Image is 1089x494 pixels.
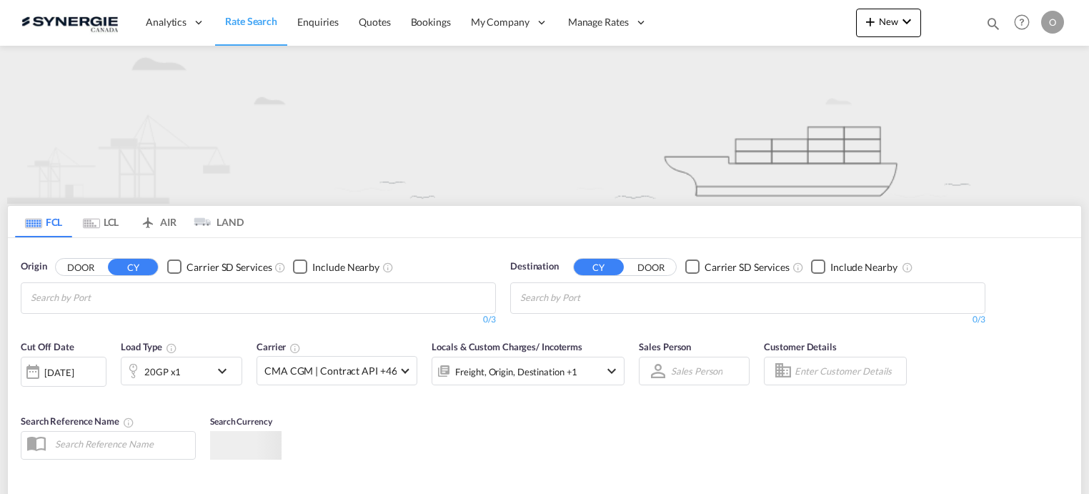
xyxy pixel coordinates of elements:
[639,341,691,352] span: Sales Person
[568,15,629,29] span: Manage Rates
[56,259,106,275] button: DOOR
[21,6,118,39] img: 1f56c880d42311ef80fc7dca854c8e59.png
[359,16,390,28] span: Quotes
[830,260,897,275] div: Include Nearby
[15,206,72,237] md-tab-item: FCL
[603,362,620,380] md-icon: icon-chevron-down
[792,262,804,273] md-icon: Unchecked: Search for CY (Container Yard) services for all selected carriers.Checked : Search for...
[108,259,158,275] button: CY
[166,342,177,354] md-icon: icon-information-outline
[411,16,451,28] span: Bookings
[670,361,724,382] md-select: Sales Person
[123,417,134,428] md-icon: Your search will be saved by the below given name
[21,260,46,274] span: Origin
[297,16,339,28] span: Enquiries
[21,314,496,326] div: 0/3
[985,16,1001,37] div: icon-magnify
[811,260,897,275] md-checkbox: Checkbox No Ink
[862,16,915,27] span: New
[574,259,624,275] button: CY
[210,416,272,427] span: Search Currency
[293,260,379,275] md-checkbox: Checkbox No Ink
[146,15,187,29] span: Analytics
[1041,11,1064,34] div: O
[518,283,662,310] md-chips-wrap: Chips container with autocompletion. Enter the text area, type text to search, and then use the u...
[129,206,187,237] md-tab-item: AIR
[31,287,166,310] input: Chips input.
[29,283,172,310] md-chips-wrap: Chips container with autocompletion. Enter the text area, type text to search, and then use the u...
[862,13,879,30] md-icon: icon-plus 400-fg
[382,262,394,273] md-icon: Unchecked: Ignores neighbouring ports when fetching rates.Checked : Includes neighbouring ports w...
[432,341,582,352] span: Locals & Custom Charges
[1010,10,1034,34] span: Help
[121,357,242,385] div: 20GP x1icon-chevron-down
[44,366,74,379] div: [DATE]
[520,287,656,310] input: Chips input.
[536,341,582,352] span: / Incoterms
[187,260,272,275] div: Carrier SD Services
[214,362,238,380] md-icon: icon-chevron-down
[48,433,195,455] input: Search Reference Name
[902,262,913,273] md-icon: Unchecked: Ignores neighbouring ports when fetching rates.Checked : Includes neighbouring ports w...
[21,385,31,405] md-datepicker: Select
[626,259,676,275] button: DOOR
[139,214,156,224] md-icon: icon-airplane
[21,415,134,427] span: Search Reference Name
[72,206,129,237] md-tab-item: LCL
[312,260,379,275] div: Include Nearby
[985,16,1001,31] md-icon: icon-magnify
[187,206,244,237] md-tab-item: LAND
[21,341,74,352] span: Cut Off Date
[274,262,286,273] md-icon: Unchecked: Search for CY (Container Yard) services for all selected carriers.Checked : Search for...
[455,362,577,382] div: Freight Origin Destination Factory Stuffing
[21,357,106,387] div: [DATE]
[705,260,790,275] div: Carrier SD Services
[764,341,836,352] span: Customer Details
[856,9,921,37] button: icon-plus 400-fgNewicon-chevron-down
[167,260,272,275] md-checkbox: Checkbox No Ink
[121,341,177,352] span: Load Type
[685,260,790,275] md-checkbox: Checkbox No Ink
[471,15,529,29] span: My Company
[225,15,277,27] span: Rate Search
[144,362,181,382] div: 20GP x1
[432,357,625,385] div: Freight Origin Destination Factory Stuffingicon-chevron-down
[289,342,301,354] md-icon: The selected Trucker/Carrierwill be displayed in the rate results If the rates are from another f...
[1010,10,1041,36] div: Help
[510,314,985,326] div: 0/3
[795,360,902,382] input: Enter Customer Details
[264,364,397,378] span: CMA CGM | Contract API +46
[15,206,244,237] md-pagination-wrapper: Use the left and right arrow keys to navigate between tabs
[257,341,301,352] span: Carrier
[7,46,1082,204] img: new-FCL.png
[898,13,915,30] md-icon: icon-chevron-down
[510,260,559,274] span: Destination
